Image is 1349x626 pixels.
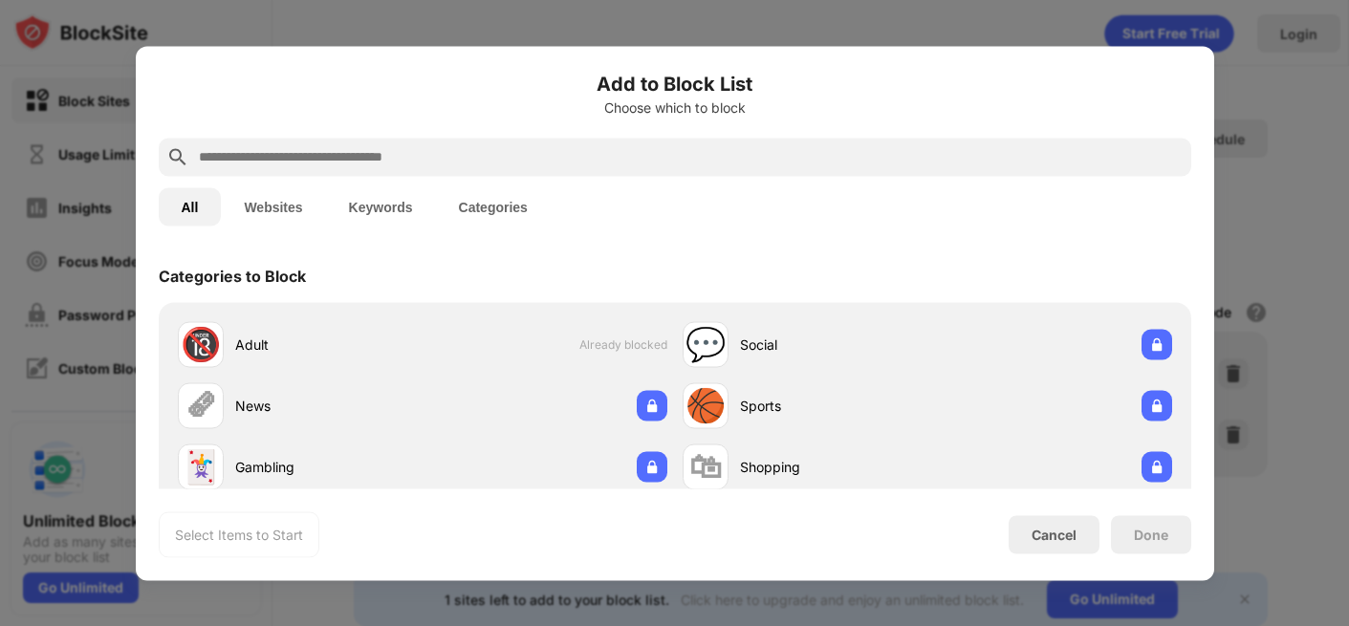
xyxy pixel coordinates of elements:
[326,187,436,226] button: Keywords
[221,187,325,226] button: Websites
[181,325,221,364] div: 🔞
[579,337,667,352] span: Already blocked
[185,386,217,425] div: 🗞
[159,69,1191,97] h6: Add to Block List
[436,187,551,226] button: Categories
[181,447,221,486] div: 🃏
[159,266,306,285] div: Categories to Block
[1134,527,1168,542] div: Done
[235,335,423,355] div: Adult
[685,325,726,364] div: 💬
[1032,527,1077,543] div: Cancel
[159,99,1191,115] div: Choose which to block
[159,187,222,226] button: All
[175,525,303,544] div: Select Items to Start
[740,457,927,477] div: Shopping
[689,447,722,486] div: 🛍
[235,457,423,477] div: Gambling
[740,335,927,355] div: Social
[166,145,189,168] img: search.svg
[740,396,927,416] div: Sports
[685,386,726,425] div: 🏀
[235,396,423,416] div: News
